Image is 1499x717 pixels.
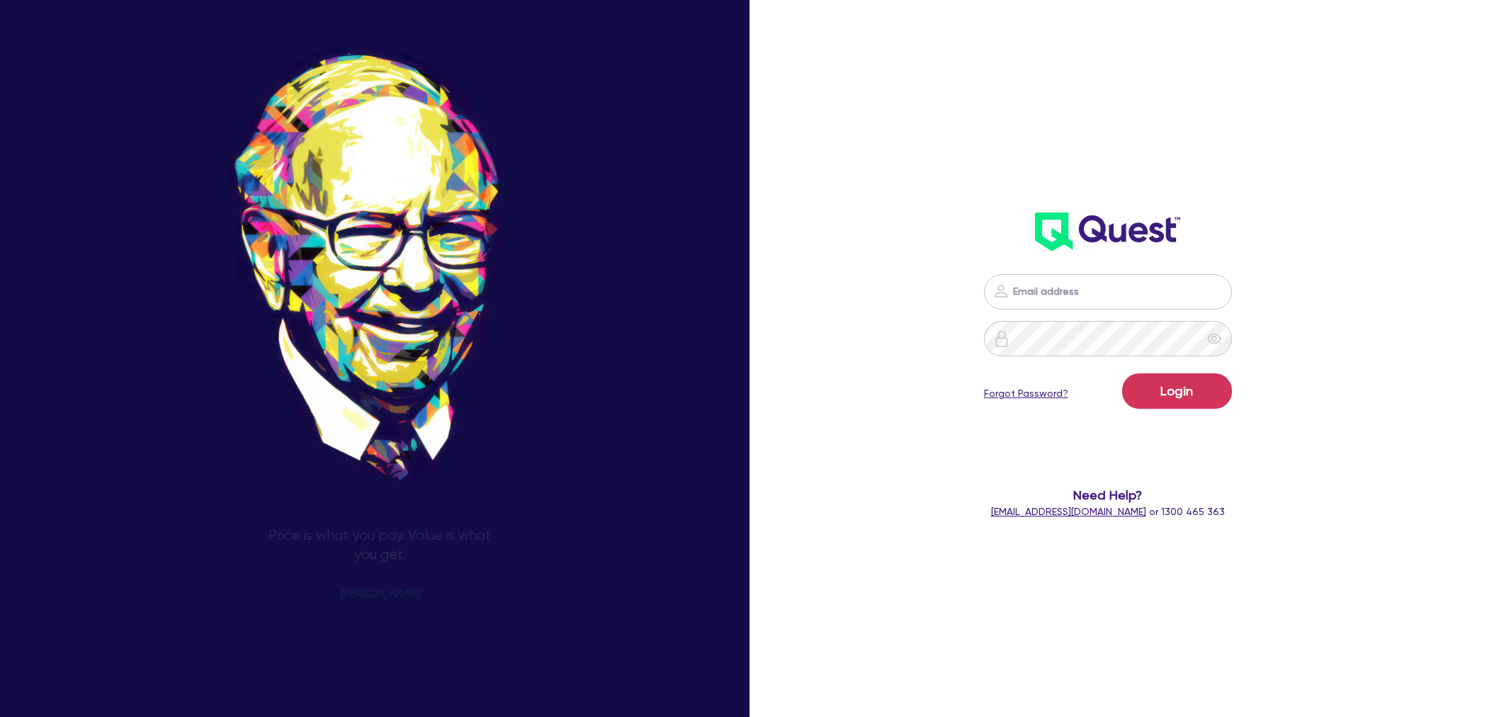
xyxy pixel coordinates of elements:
a: [EMAIL_ADDRESS][DOMAIN_NAME] [991,506,1146,517]
span: or 1300 465 363 [991,506,1225,517]
img: icon-password [992,283,1009,300]
span: Need Help? [904,485,1311,504]
a: Forgot Password? [984,386,1068,401]
img: wH2k97JdezQIQAAAABJRU5ErkJggg== [1035,213,1180,251]
span: eye [1207,332,1221,346]
img: icon-password [993,330,1010,347]
button: Login [1122,373,1232,409]
span: [PERSON_NAME] [340,589,420,599]
input: Email address [984,274,1232,310]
